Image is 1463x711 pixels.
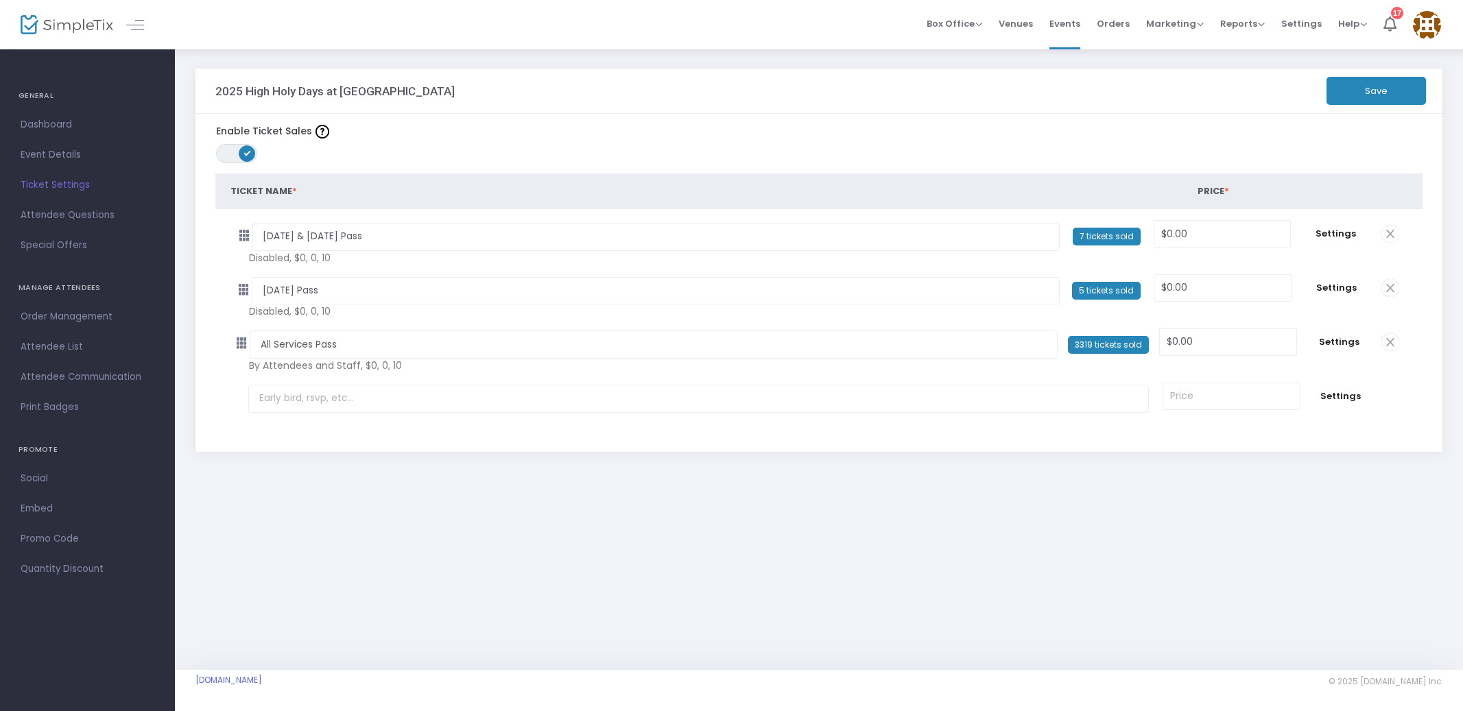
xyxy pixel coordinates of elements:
span: Attendee Communication [21,368,154,386]
input: Early bird, rsvp, etc... [252,223,1060,251]
span: ON [244,149,251,156]
h4: GENERAL [19,82,156,110]
span: Price [1198,184,1229,197]
a: [DOMAIN_NAME] [195,675,262,686]
span: Promo Code [21,530,154,548]
span: Reports [1220,17,1265,30]
input: Early bird, rsvp, etc... [250,330,1057,359]
span: Settings [1305,227,1367,241]
span: Settings [1311,335,1368,349]
span: Ticket Settings [21,176,154,194]
span: Help [1338,17,1367,30]
span: Print Badges [21,398,154,416]
span: 5 tickets sold [1072,282,1141,300]
span: Settings [1305,281,1368,295]
input: Early bird, rsvp, etc... [248,385,1149,413]
span: Order Management [21,308,154,326]
span: © 2025 [DOMAIN_NAME] Inc. [1329,676,1442,687]
img: question-mark [316,125,329,138]
span: Disabled, $0, 0, 10 [249,251,960,265]
div: 17 [1391,7,1403,19]
h4: MANAGE ATTENDEES [19,274,156,302]
label: Enable Ticket Sales [216,124,329,138]
span: Embed [21,500,154,518]
span: Special Offers [21,237,154,254]
span: Social [21,470,154,487]
span: Event Details [21,146,154,164]
span: 7 tickets sold [1073,228,1141,245]
span: Attendee Questions [21,206,154,224]
span: Marketing [1146,17,1204,30]
span: By Attendees and Staff, $0, 0, 10 [249,359,960,373]
input: Price [1163,383,1300,409]
span: Venues [999,6,1033,41]
span: Orders [1097,6,1130,41]
span: Disabled, $0, 0, 10 [249,304,960,319]
input: Price [1154,275,1291,301]
button: Save [1327,77,1426,105]
span: Ticket Name [230,184,297,197]
span: Attendee List [21,338,154,356]
span: Box Office [927,17,982,30]
span: Quantity Discount [21,560,154,578]
span: 3319 tickets sold [1068,336,1149,354]
h3: 2025 High Holy Days at [GEOGRAPHIC_DATA] [215,84,455,98]
span: Settings [1281,6,1322,41]
span: Settings [1314,389,1368,403]
input: Price [1154,221,1291,247]
span: Dashboard [21,116,154,134]
input: Price [1160,329,1296,355]
h4: PROMOTE [19,436,156,463]
input: Early bird, rsvp, etc... [252,277,1059,305]
span: Events [1049,6,1080,41]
